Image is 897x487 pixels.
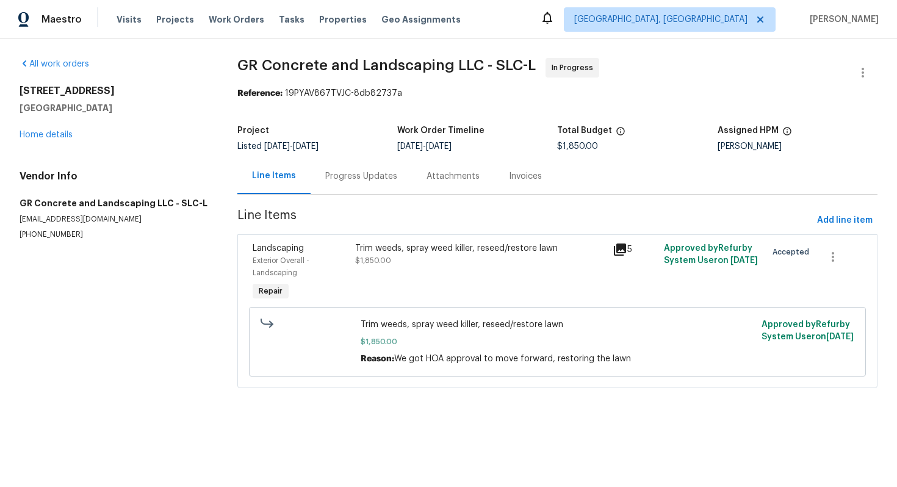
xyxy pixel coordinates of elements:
[237,142,319,151] span: Listed
[773,246,814,258] span: Accepted
[237,89,283,98] b: Reference:
[253,244,304,253] span: Landscaping
[20,85,208,97] h2: [STREET_ADDRESS]
[253,257,309,276] span: Exterior Overall - Landscaping
[718,126,779,135] h5: Assigned HPM
[557,142,598,151] span: $1,850.00
[557,126,612,135] h5: Total Budget
[426,142,452,151] span: [DATE]
[574,13,747,26] span: [GEOGRAPHIC_DATA], [GEOGRAPHIC_DATA]
[817,213,873,228] span: Add line item
[552,62,598,74] span: In Progress
[319,13,367,26] span: Properties
[209,13,264,26] span: Work Orders
[293,142,319,151] span: [DATE]
[394,355,631,363] span: We got HOA approval to move forward, restoring the lawn
[509,170,542,182] div: Invoices
[381,13,461,26] span: Geo Assignments
[20,170,208,182] h4: Vendor Info
[812,209,877,232] button: Add line item
[20,102,208,114] h5: [GEOGRAPHIC_DATA]
[156,13,194,26] span: Projects
[805,13,879,26] span: [PERSON_NAME]
[397,142,452,151] span: -
[20,229,208,240] p: [PHONE_NUMBER]
[361,355,394,363] span: Reason:
[730,256,758,265] span: [DATE]
[237,87,877,99] div: 19PYAV867TVJC-8db82737a
[355,242,605,254] div: Trim weeds, spray weed killer, reseed/restore lawn
[427,170,480,182] div: Attachments
[355,257,391,264] span: $1,850.00
[782,126,792,142] span: The hpm assigned to this work order.
[20,197,208,209] h5: GR Concrete and Landscaping LLC - SLC-L
[279,15,304,24] span: Tasks
[613,242,657,257] div: 5
[254,285,287,297] span: Repair
[237,126,269,135] h5: Project
[237,58,536,73] span: GR Concrete and Landscaping LLC - SLC-L
[20,60,89,68] a: All work orders
[664,244,758,265] span: Approved by Refurby System User on
[117,13,142,26] span: Visits
[616,126,625,142] span: The total cost of line items that have been proposed by Opendoor. This sum includes line items th...
[325,170,397,182] div: Progress Updates
[361,336,754,348] span: $1,850.00
[20,131,73,139] a: Home details
[252,170,296,182] div: Line Items
[237,209,812,232] span: Line Items
[264,142,290,151] span: [DATE]
[826,333,854,341] span: [DATE]
[397,126,485,135] h5: Work Order Timeline
[264,142,319,151] span: -
[718,142,877,151] div: [PERSON_NAME]
[361,319,754,331] span: Trim weeds, spray weed killer, reseed/restore lawn
[41,13,82,26] span: Maestro
[762,320,854,341] span: Approved by Refurby System User on
[20,214,208,225] p: [EMAIL_ADDRESS][DOMAIN_NAME]
[397,142,423,151] span: [DATE]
